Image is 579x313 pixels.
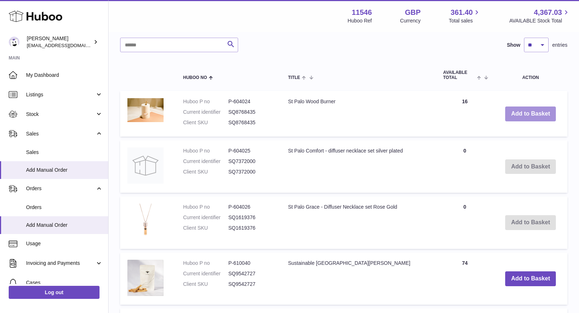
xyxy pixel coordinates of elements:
dd: SQ7372000 [228,168,274,175]
dt: Client SKU [183,281,228,288]
span: Title [288,75,300,80]
span: Usage [26,240,103,247]
td: 0 [436,140,494,193]
dd: SQ9542727 [228,281,274,288]
dt: Client SKU [183,119,228,126]
img: St Palo Wood Burner [127,98,164,122]
dd: P-604025 [228,147,274,154]
img: St Palo Grace - Diffuser Necklace set Rose Gold [127,204,164,240]
td: St Palo Wood Burner [281,91,436,137]
dd: SQ7372000 [228,158,274,165]
td: Sustainable [GEOGRAPHIC_DATA][PERSON_NAME] [281,253,436,305]
span: Orders [26,185,95,192]
img: St Palo Comfort - diffuser necklace set silver plated [127,147,164,184]
a: Log out [9,286,100,299]
dt: Current identifier [183,109,228,116]
dt: Client SKU [183,168,228,175]
span: Add Manual Order [26,222,103,229]
dd: SQ8768435 [228,109,274,116]
span: [EMAIL_ADDRESS][DOMAIN_NAME] [27,42,106,48]
a: 361.40 Total sales [449,8,481,24]
span: Cases [26,279,103,286]
dt: Current identifier [183,158,228,165]
td: St Palo Grace - Diffuser Necklace set Rose Gold [281,196,436,249]
td: St Palo Comfort - diffuser necklace set silver plated [281,140,436,193]
dd: SQ1619376 [228,214,274,221]
span: AVAILABLE Stock Total [509,17,570,24]
button: Add to Basket [505,271,556,286]
dd: SQ9542727 [228,270,274,277]
span: Huboo no [183,75,207,80]
div: Currency [400,17,421,24]
span: Orders [26,204,103,211]
dt: Current identifier [183,214,228,221]
span: Invoicing and Payments [26,260,95,267]
dd: SQ1619376 [228,225,274,231]
span: 4,367.03 [534,8,562,17]
dt: Huboo P no [183,260,228,267]
button: Add to Basket [505,107,556,121]
strong: 11546 [352,8,372,17]
div: Huboo Ref [348,17,372,24]
td: 16 [436,91,494,137]
a: 4,367.03 AVAILABLE Stock Total [509,8,570,24]
dt: Client SKU [183,225,228,231]
span: Sales [26,149,103,156]
img: Info@stpalo.com [9,37,20,47]
div: [PERSON_NAME] [27,35,92,49]
td: 74 [436,253,494,305]
span: 361.40 [451,8,473,17]
th: Action [494,63,567,87]
dd: P-610040 [228,260,274,267]
dt: Huboo P no [183,204,228,210]
dd: P-604024 [228,98,274,105]
span: entries [552,42,567,49]
img: Sustainable Palo Santo Wood [127,260,164,296]
dd: P-604026 [228,204,274,210]
dt: Huboo P no [183,147,228,154]
span: AVAILABLE Total [443,70,475,80]
dt: Current identifier [183,270,228,277]
span: Stock [26,111,95,118]
dd: SQ8768435 [228,119,274,126]
span: Listings [26,91,95,98]
strong: GBP [405,8,420,17]
span: My Dashboard [26,72,103,79]
span: Sales [26,130,95,137]
span: Add Manual Order [26,167,103,174]
label: Show [507,42,520,49]
dt: Huboo P no [183,98,228,105]
span: Total sales [449,17,481,24]
td: 0 [436,196,494,249]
